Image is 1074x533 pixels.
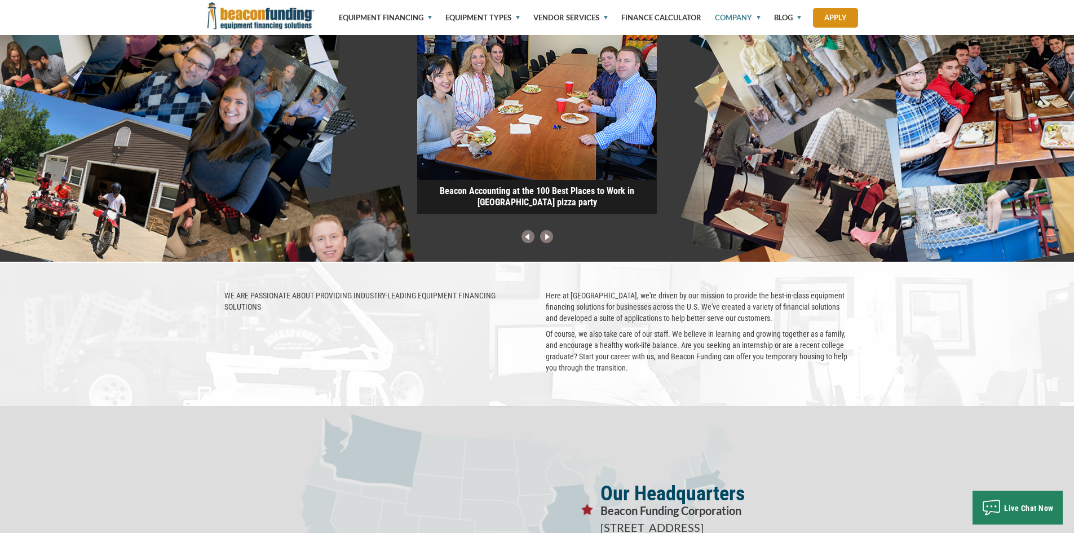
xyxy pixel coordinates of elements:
p: Our Headquarters [600,485,859,502]
p: Here at [GEOGRAPHIC_DATA], we're driven by our mission to provide the best-in-class equipment fin... [546,290,850,324]
img: Right Navigator [537,230,556,245]
img: Left Navigator [519,230,537,245]
span: Live Chat Now [1004,504,1054,513]
a: Beacon Funding Corporation [207,10,315,19]
img: Best Places to Work Pizza Party [417,19,657,180]
p: Of course, we also take care of our staff. We believe in learning and growing together as a famil... [546,328,850,373]
a: Apply [813,8,858,28]
img: Beacon Funding Corporation [207,2,315,29]
p: WE ARE PASSIONATE ABOUT PROVIDING INDUSTRY-LEADING EQUIPMENT FINANCING SOLUTIONS [224,290,529,312]
p: Beacon Funding Corporation [600,502,859,519]
h2: Beacon Accounting at the 100 Best Places to Work in [GEOGRAPHIC_DATA] pizza party [417,180,657,214]
button: Live Chat Now [973,491,1063,525]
